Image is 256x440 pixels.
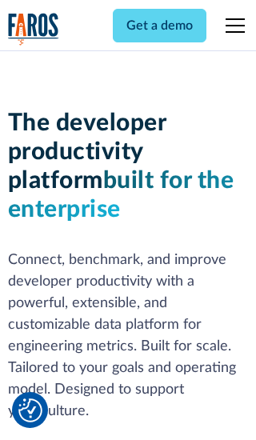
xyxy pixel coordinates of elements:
[8,109,249,224] h1: The developer productivity platform
[18,398,42,422] img: Revisit consent button
[8,169,234,222] span: built for the enterprise
[113,9,206,42] a: Get a demo
[8,250,249,422] p: Connect, benchmark, and improve developer productivity with a powerful, extensible, and customiza...
[8,13,59,46] a: home
[18,398,42,422] button: Cookie Settings
[8,13,59,46] img: Logo of the analytics and reporting company Faros.
[216,6,248,45] div: menu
